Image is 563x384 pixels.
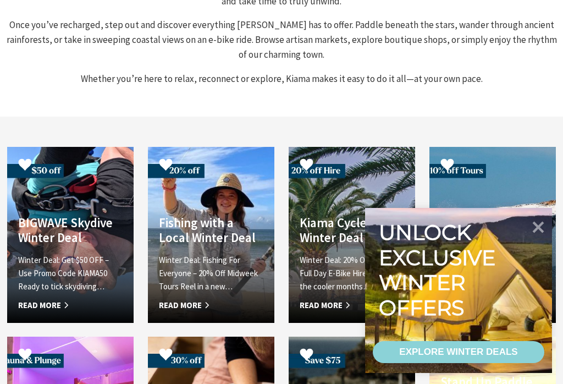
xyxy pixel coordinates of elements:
button: Click to Favourite Fishing with a Local Winter Deal [148,147,184,184]
p: Whether you’re here to relax, reconnect or explore, Kiama makes it easy to do it all—at your own ... [4,72,559,86]
div: EXPLORE WINTER DEALS [399,341,517,363]
button: Click to Favourite Soul Clay Studios Winter Deal [148,337,184,374]
h4: Kiama Cycles Winter Deal [300,215,404,245]
span: Read More [300,299,404,312]
div: Unlock exclusive winter offers [379,220,500,320]
p: Once you’ve recharged, step out and discover everything [PERSON_NAME] has to offer. Paddle beneat... [4,18,559,63]
p: Winter Deal: Fishing For Everyone – 20% Off Midweek Tours Reel in a new… [159,254,263,293]
a: Another Image Used BIGWAVE Skydive Winter Deal Winter Deal: Get $50 OFF – Use Promo Code KIAMA50 ... [7,147,134,323]
h4: BIGWAVE Skydive Winter Deal [18,215,123,245]
a: EXPLORE WINTER DEALS [373,341,544,363]
button: Click to Favourite Siam Balance Float and Wellness Winter Deal [7,337,43,374]
p: Winter Deal: Get $50 OFF – Use Promo Code KIAMA50 Ready to tick skydiving… [18,254,123,293]
button: Click to Favourite Soul Revival Spa Winter Deal [289,337,324,374]
a: Another Image Used Kiama Cycles Winter Deal Winter Deal: 20% Off Half & Full Day E-Bike Hire Embr... [289,147,415,323]
button: Click to Favourite Shellharbour Wild Winter Deal [429,147,465,184]
button: Click to Favourite Kiama Cycles Winter Deal [289,147,324,184]
span: Read More [159,299,263,312]
span: Read More [18,299,123,312]
p: Winter Deal: 20% Off Half & Full Day E-Bike Hire Embrace the cooler months… [300,254,404,293]
button: Click to Favourite BIGWAVE Skydive Winter Deal [7,147,43,184]
a: Another Image Used Shellharbour Wild Winter Deal 10% Off Winter Whale Watching From just $71.10 –... [429,147,556,323]
a: Another Image Used Fishing with a Local Winter Deal Winter Deal: Fishing For Everyone – 20% Off M... [148,147,274,323]
h4: Fishing with a Local Winter Deal [159,215,263,245]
